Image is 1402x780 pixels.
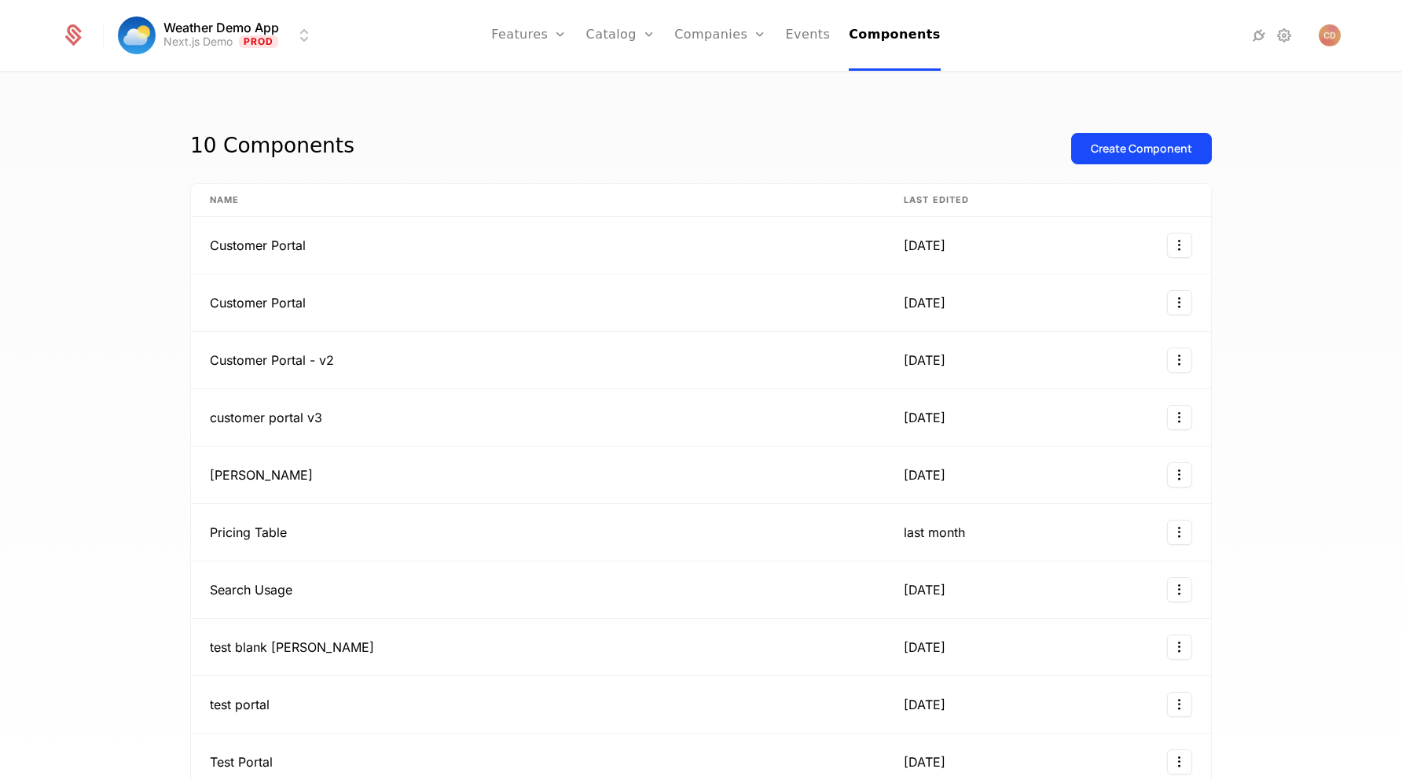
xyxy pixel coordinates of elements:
[1275,26,1294,45] a: Settings
[1319,24,1341,46] img: Cole Demo
[904,236,976,255] div: [DATE]
[1167,233,1192,258] button: Select action
[191,217,885,274] td: Customer Portal
[904,523,976,542] div: last month
[1167,577,1192,602] button: Select action
[1167,749,1192,774] button: Select action
[904,465,976,484] div: [DATE]
[1167,290,1192,315] button: Select action
[191,619,885,676] td: test blank [PERSON_NAME]
[191,676,885,734] td: test portal
[191,389,885,447] td: customer portal v3
[191,184,885,217] th: Name
[191,274,885,332] td: Customer Portal
[191,332,885,389] td: Customer Portal - v2
[904,351,976,370] div: [DATE]
[904,695,976,714] div: [DATE]
[904,293,976,312] div: [DATE]
[1167,405,1192,430] button: Select action
[1167,520,1192,545] button: Select action
[1091,141,1192,156] div: Create Component
[163,21,279,34] span: Weather Demo App
[1071,133,1212,164] button: Create Component
[191,447,885,504] td: [PERSON_NAME]
[123,18,314,53] button: Select environment
[239,35,279,48] span: Prod
[191,504,885,561] td: Pricing Table
[191,561,885,619] td: Search Usage
[1167,692,1192,717] button: Select action
[1250,26,1268,45] a: Integrations
[904,638,976,657] div: [DATE]
[904,408,976,427] div: [DATE]
[904,752,976,771] div: [DATE]
[885,184,995,217] th: Last edited
[1167,348,1192,373] button: Select action
[163,34,233,50] div: Next.js Demo
[1167,635,1192,660] button: Select action
[118,17,156,54] img: Weather Demo App
[1319,24,1341,46] button: Open user button
[1167,462,1192,487] button: Select action
[904,580,976,599] div: [DATE]
[190,133,354,164] div: 10 Components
